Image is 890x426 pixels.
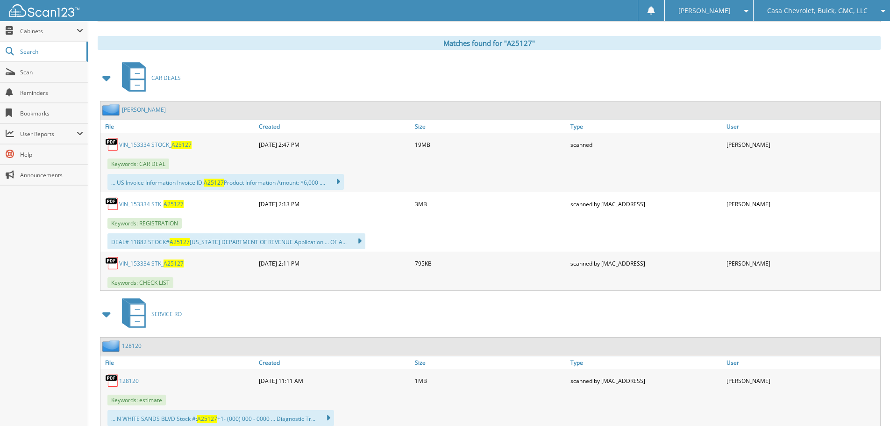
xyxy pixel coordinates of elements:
[724,356,880,369] a: User
[107,277,173,288] span: Keywords: CHECK LIST
[100,120,256,133] a: File
[568,371,724,390] div: scanned by [MAC_ADDRESS]
[20,48,82,56] span: Search
[20,27,77,35] span: Cabinets
[724,195,880,213] div: [PERSON_NAME]
[204,179,224,187] span: A25127
[568,135,724,154] div: scanned
[678,8,731,14] span: [PERSON_NAME]
[256,254,413,273] div: [DATE] 2:11 PM
[413,254,569,273] div: 795KB
[122,342,142,350] a: 128120
[20,68,83,76] span: Scan
[119,260,184,267] a: VIN_153334 STK_A25127
[20,130,77,138] span: User Reports
[724,135,880,154] div: [PERSON_NAME]
[102,340,122,352] img: folder2.png
[724,371,880,390] div: [PERSON_NAME]
[256,120,413,133] a: Created
[568,195,724,213] div: scanned by [MAC_ADDRESS]
[724,120,880,133] a: User
[256,135,413,154] div: [DATE] 2:47 PM
[413,371,569,390] div: 1MB
[105,374,119,388] img: PDF.png
[107,410,334,426] div: ... N WHITE SANDS BLVD Stock #: +1- (000) 000 - 0000 ... Diagnostic Tr...
[20,89,83,97] span: Reminders
[105,197,119,211] img: PDF.png
[170,238,190,246] span: A25127
[413,195,569,213] div: 3MB
[107,159,169,169] span: Keywords: CAR DEAL
[724,254,880,273] div: [PERSON_NAME]
[116,296,182,332] a: SERVICE RO
[171,141,192,149] span: A25127
[107,395,166,405] span: Keywords: estimate
[843,381,890,426] iframe: Chat Widget
[107,174,344,190] div: ... US Invoice Information Invoice ID: Product Information Amount: $6,000 ....
[20,109,83,117] span: Bookmarks
[197,415,217,423] span: A25127
[767,8,868,14] span: Casa Chevrolet, Buick, GMC, LLC
[122,106,166,114] a: [PERSON_NAME]
[105,137,119,152] img: PDF.png
[107,233,365,249] div: DEAL# 11882 STOCK# [US_STATE] DEPARTMENT OF REVENUE Application ... OF A...
[102,104,122,116] img: folder2.png
[151,310,182,318] span: SERVICE RO
[20,151,83,159] span: Help
[119,377,139,385] a: 128120
[256,195,413,213] div: [DATE] 2:13 PM
[413,135,569,154] div: 19MB
[413,120,569,133] a: Size
[256,356,413,369] a: Created
[116,59,181,96] a: CAR DEALS
[568,356,724,369] a: Type
[119,141,192,149] a: VIN_153334 STOCK_A25127
[164,260,184,267] span: A25127
[151,74,181,82] span: CAR DEALS
[100,356,256,369] a: File
[98,36,881,50] div: Matches found for "A25127"
[164,200,184,208] span: A25127
[568,120,724,133] a: Type
[20,171,83,179] span: Announcements
[119,200,184,208] a: VIN_153334 STK_A25127
[413,356,569,369] a: Size
[9,4,79,17] img: scan123-logo-white.svg
[568,254,724,273] div: scanned by [MAC_ADDRESS]
[256,371,413,390] div: [DATE] 11:11 AM
[107,218,182,229] span: Keywords: REGISTRATION
[105,256,119,270] img: PDF.png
